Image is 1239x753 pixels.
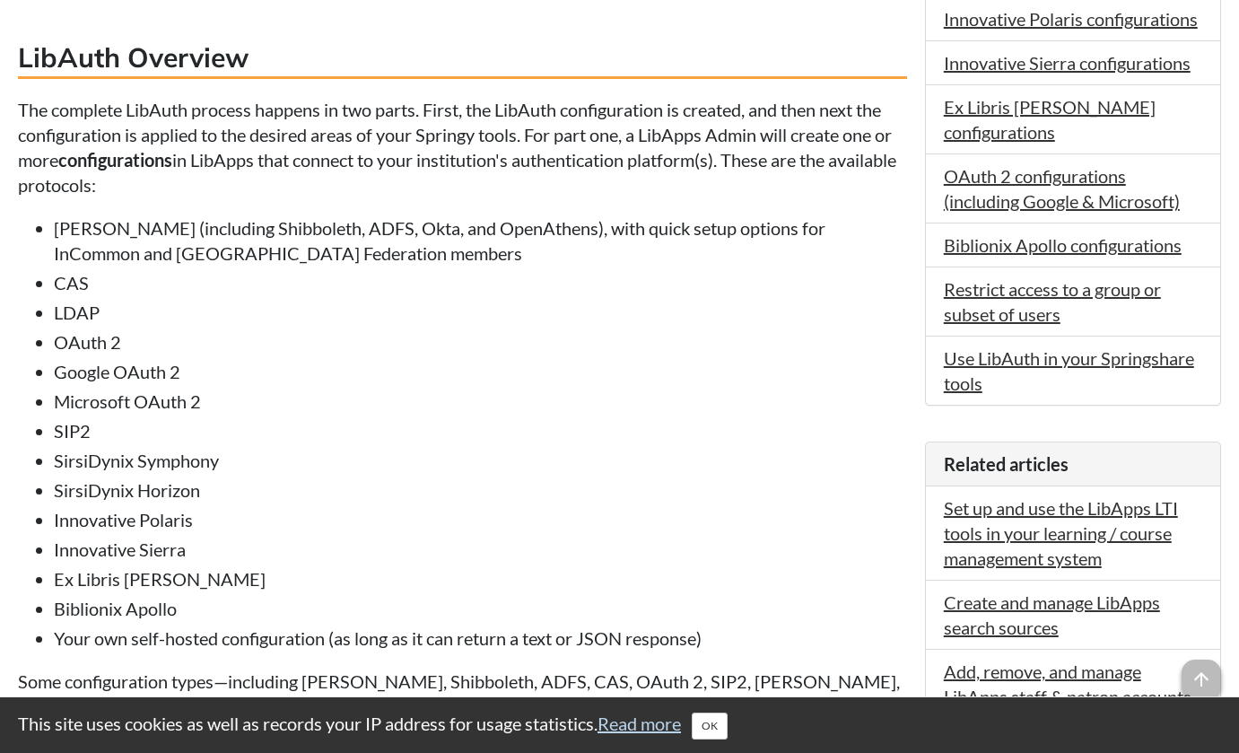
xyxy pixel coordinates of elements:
[944,661,1191,707] a: Add, remove, and manage LibApps staff & patron accounts
[18,97,907,197] p: The complete LibAuth process happens in two parts. First, the LibAuth configuration is created, a...
[944,453,1069,475] span: Related articles
[54,215,907,266] li: [PERSON_NAME] (including Shibboleth, ADFS, Okta, and OpenAthens), with quick setup options for In...
[18,39,907,79] h3: LibAuth Overview
[54,359,907,384] li: Google OAuth 2
[54,626,907,651] li: Your own self-hosted configuration (as long as it can return a text or JSON response)
[944,96,1156,143] a: Ex Libris [PERSON_NAME] configurations
[1182,660,1221,699] span: arrow_upward
[944,52,1191,74] a: Innovative Sierra configurations
[1182,661,1221,683] a: arrow_upward
[54,596,907,621] li: Biblionix Apollo
[944,591,1160,638] a: Create and manage LibApps search sources
[54,329,907,355] li: OAuth 2
[54,300,907,325] li: LDAP
[58,149,172,171] strong: configurations
[598,713,681,734] a: Read more
[54,418,907,443] li: SIP2
[54,566,907,591] li: Ex Libris [PERSON_NAME]
[944,278,1161,325] a: Restrict access to a group or subset of users
[54,270,907,295] li: CAS
[54,507,907,532] li: Innovative Polaris
[54,477,907,503] li: SirsiDynix Horizon
[944,165,1180,212] a: OAuth 2 configurations (including Google & Microsoft)
[265,696,409,717] strong: group permissions
[944,234,1182,256] a: Biblionix Apollo configurations
[54,448,907,473] li: SirsiDynix Symphony
[944,8,1198,30] a: Innovative Polaris configurations
[54,389,907,414] li: Microsoft OAuth 2
[18,669,907,744] p: Some configuration types—including [PERSON_NAME], Shibboleth, ADFS, CAS, OAuth 2, SIP2, [PERSON_N...
[944,347,1194,394] a: Use LibAuth in your Springshare tools
[692,713,728,740] button: Close
[54,537,907,562] li: Innovative Sierra
[944,497,1178,569] a: Set up and use the LibApps LTI tools in your learning / course management system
